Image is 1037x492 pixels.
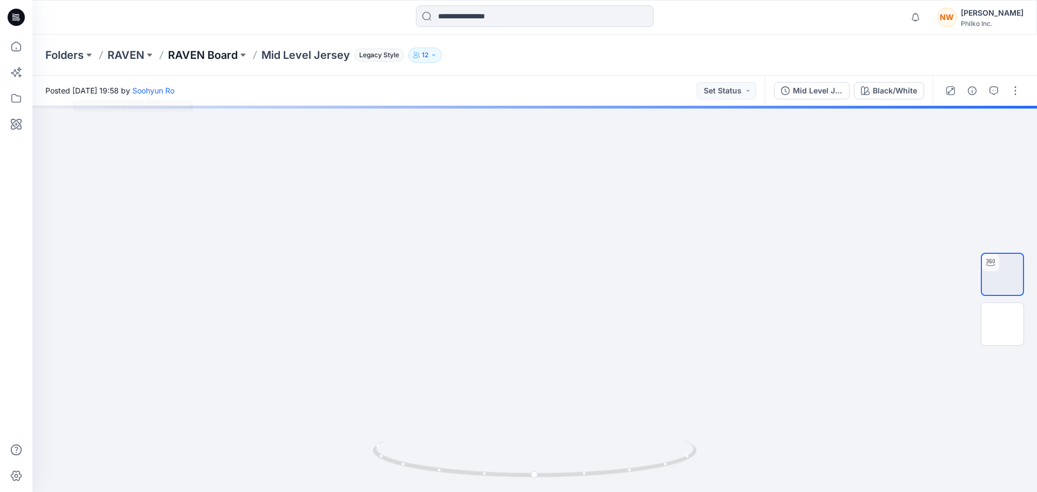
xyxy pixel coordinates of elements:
[422,49,428,61] p: 12
[408,48,442,63] button: 12
[261,48,350,63] p: Mid Level Jersey
[961,19,1023,28] div: Philko Inc.
[45,48,84,63] a: Folders
[873,85,917,97] div: Black/White
[168,48,238,63] a: RAVEN Board
[793,85,843,97] div: Mid Level Jersey_V3
[937,8,957,27] div: NW
[132,86,174,95] a: Soohyun Ro
[961,6,1023,19] div: [PERSON_NAME]
[354,49,404,62] span: Legacy Style
[774,82,850,99] button: Mid Level Jersey_V3
[350,48,404,63] button: Legacy Style
[107,48,144,63] a: RAVEN
[45,85,174,96] span: Posted [DATE] 19:58 by
[854,82,924,99] button: Black/White
[964,82,981,99] button: Details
